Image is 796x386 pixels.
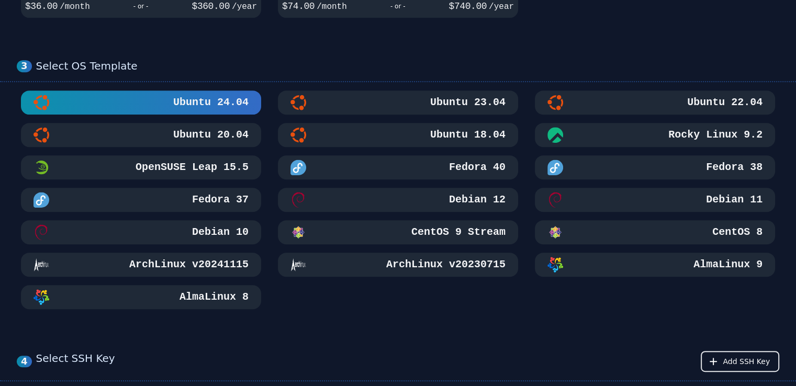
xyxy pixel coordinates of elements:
img: Fedora 37 [33,192,49,208]
h3: Debian 10 [190,225,249,240]
button: AlmaLinux 8AlmaLinux 8 [21,285,261,309]
h3: Debian 12 [447,192,506,207]
button: Ubuntu 22.04Ubuntu 22.04 [535,90,775,115]
button: OpenSUSE Leap 15.5 MinimalOpenSUSE Leap 15.5 [21,155,261,179]
img: Debian 10 [33,224,49,240]
h3: Ubuntu 23.04 [428,95,506,110]
span: Add SSH Key [723,356,770,367]
h3: Ubuntu 24.04 [171,95,249,110]
button: CentOS 9 StreamCentOS 9 Stream [278,220,518,244]
h3: Ubuntu 20.04 [171,128,249,142]
img: Ubuntu 23.04 [290,95,306,110]
img: Ubuntu 18.04 [290,127,306,143]
h3: Fedora 37 [190,192,249,207]
button: Ubuntu 18.04Ubuntu 18.04 [278,123,518,147]
button: ArchLinux v20241115ArchLinux v20241115 [21,253,261,277]
h3: ArchLinux v20230715 [384,257,506,272]
h3: Ubuntu 18.04 [428,128,506,142]
span: /year [489,2,514,12]
h3: Ubuntu 22.04 [685,95,763,110]
span: /year [232,2,257,12]
img: AlmaLinux 8 [33,289,49,305]
button: Add SSH Key [701,351,779,372]
h3: AlmaLinux 9 [691,257,763,272]
button: Debian 10Debian 10 [21,220,261,244]
button: CentOS 8CentOS 8 [535,220,775,244]
button: Ubuntu 24.04Ubuntu 24.04 [21,90,261,115]
h3: OpenSUSE Leap 15.5 [133,160,249,175]
img: AlmaLinux 9 [547,257,563,273]
img: Ubuntu 20.04 [33,127,49,143]
img: OpenSUSE Leap 15.5 Minimal [33,160,49,175]
img: Fedora 38 [547,160,563,175]
img: CentOS 9 Stream [290,224,306,240]
div: Select OS Template [36,60,779,73]
button: AlmaLinux 9AlmaLinux 9 [535,253,775,277]
span: /month [60,2,90,12]
button: Fedora 37Fedora 37 [21,188,261,212]
span: /month [317,2,347,12]
img: Fedora 40 [290,160,306,175]
img: Rocky Linux 9.2 [547,127,563,143]
span: $ 360.00 [192,1,230,12]
button: Rocky Linux 9.2Rocky Linux 9.2 [535,123,775,147]
button: Debian 11Debian 11 [535,188,775,212]
span: $ 74.00 [282,1,315,12]
img: Debian 12 [290,192,306,208]
div: 3 [17,60,32,72]
h3: CentOS 9 Stream [409,225,506,240]
button: Debian 12Debian 12 [278,188,518,212]
h3: Rocky Linux 9.2 [666,128,763,142]
img: CentOS 8 [547,224,563,240]
div: Select SSH Key [36,351,115,372]
h3: Debian 11 [704,192,763,207]
h3: ArchLinux v20241115 [127,257,249,272]
button: ArchLinux v20230715ArchLinux v20230715 [278,253,518,277]
button: Ubuntu 20.04Ubuntu 20.04 [21,123,261,147]
img: ArchLinux v20230715 [290,257,306,273]
button: Fedora 38Fedora 38 [535,155,775,179]
div: 4 [17,356,32,368]
h3: AlmaLinux 8 [177,290,249,304]
h3: CentOS 8 [710,225,763,240]
h3: Fedora 40 [447,160,506,175]
img: Debian 11 [547,192,563,208]
button: Fedora 40Fedora 40 [278,155,518,179]
img: Ubuntu 24.04 [33,95,49,110]
img: ArchLinux v20241115 [33,257,49,273]
span: $ 740.00 [449,1,487,12]
button: Ubuntu 23.04Ubuntu 23.04 [278,90,518,115]
h3: Fedora 38 [704,160,763,175]
img: Ubuntu 22.04 [547,95,563,110]
span: $ 36.00 [25,1,58,12]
